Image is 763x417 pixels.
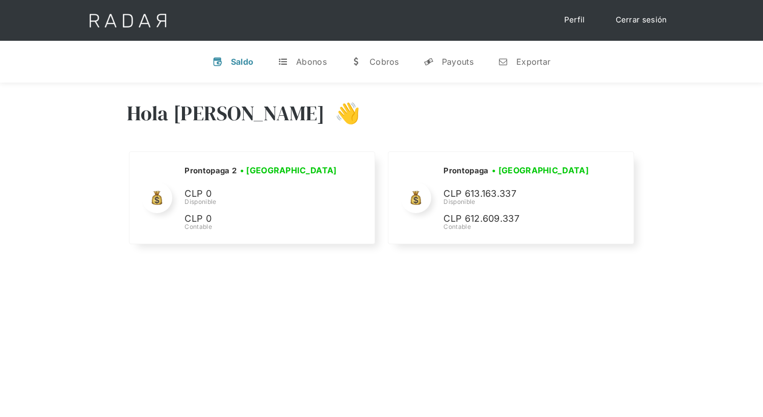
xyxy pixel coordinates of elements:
div: y [424,57,434,67]
h3: 👋 [325,100,360,126]
div: w [351,57,361,67]
div: Payouts [442,57,473,67]
h3: • [GEOGRAPHIC_DATA] [492,164,589,176]
h2: Prontopaga [443,166,488,176]
div: v [213,57,223,67]
div: Exportar [516,57,550,67]
p: CLP 613.163.337 [443,187,596,201]
div: n [498,57,508,67]
div: Contable [185,222,340,231]
div: Cobros [370,57,399,67]
p: CLP 0 [185,212,337,226]
div: Disponible [185,197,340,206]
div: Contable [443,222,596,231]
h2: Prontopaga 2 [185,166,236,176]
h3: • [GEOGRAPHIC_DATA] [240,164,337,176]
p: CLP 0 [185,187,337,201]
div: Abonos [296,57,327,67]
div: Saldo [231,57,254,67]
a: Perfil [554,10,595,30]
h3: Hola [PERSON_NAME] [127,100,325,126]
a: Cerrar sesión [606,10,677,30]
div: Disponible [443,197,596,206]
div: t [278,57,288,67]
p: CLP 612.609.337 [443,212,596,226]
